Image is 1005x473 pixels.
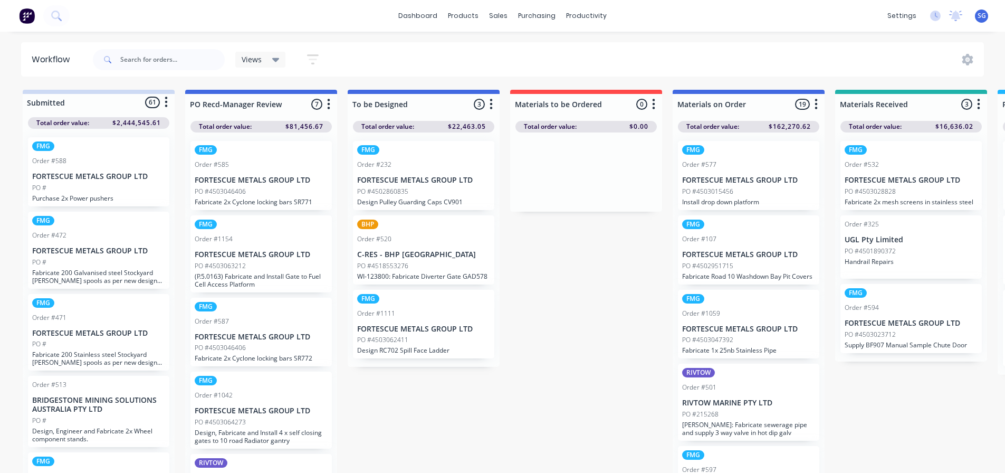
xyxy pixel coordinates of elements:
[678,141,819,210] div: FMGOrder #577FORTESCUE METALS GROUP LTDPO #4503015456Install drop down platform
[840,284,982,353] div: FMGOrder #594FORTESCUE METALS GROUP LTDPO #4503023712Supply BF907 Manual Sample Chute Door
[32,396,165,414] p: BRIDGESTONE MINING SOLUTIONS AUSTRALIA PTY LTD
[845,303,879,313] div: Order #594
[195,250,328,259] p: FORTESCUE METALS GROUP LTD
[629,122,648,131] span: $0.00
[840,141,982,210] div: FMGOrder #532FORTESCUE METALS GROUP LTDPO #4503028828Fabricate 2x mesh screens in stainless steel
[195,391,233,400] div: Order #1042
[199,122,252,131] span: Total order value:
[120,49,225,70] input: Search for orders...
[32,194,165,202] p: Purchase 2x Power pushers
[195,302,217,311] div: FMG
[195,234,233,244] div: Order #1154
[882,8,922,24] div: settings
[190,141,332,210] div: FMGOrder #585FORTESCUE METALS GROUP LTDPO #4503046406Fabricate 2x Cyclone locking bars SR771
[32,427,165,443] p: Design, Engineer and Fabricate 2x Wheel component stands.
[678,364,819,441] div: RIVTOWOrder #501RIVTOW MARINE PTY LTDPO #215268[PERSON_NAME]: Fabricate sewerage pipe and supply ...
[357,325,490,334] p: FORTESCUE METALS GROUP LTD
[682,368,715,377] div: RIVTOW
[845,198,978,206] p: Fabricate 2x mesh screens in stainless steel
[845,288,867,298] div: FMG
[682,220,704,229] div: FMG
[357,176,490,185] p: FORTESCUE METALS GROUP LTD
[28,137,169,206] div: FMGOrder #588FORTESCUE METALS GROUP LTDPO #Purchase 2x Power pushers
[195,220,217,229] div: FMG
[357,220,378,229] div: BHP
[682,198,815,206] p: Install drop down platform
[32,329,165,338] p: FORTESCUE METALS GROUP LTD
[357,294,379,304] div: FMG
[32,247,165,256] p: FORTESCUE METALS GROUP LTD
[682,421,815,437] p: [PERSON_NAME]: Fabricate sewerage pipe and supply 3 way valve in hot dip galv
[195,317,229,326] div: Order #587
[190,215,332,292] div: FMGOrder #1154FORTESCUE METALS GROUP LTDPO #4503063212(P.5.0163) Fabricate and Install Gate to Fu...
[443,8,484,24] div: products
[357,198,490,206] p: Design Pulley Guarding Caps CV901
[682,250,815,259] p: FORTESCUE METALS GROUP LTD
[32,216,54,225] div: FMG
[845,247,896,256] p: PO #4501890372
[357,145,379,155] div: FMG
[32,141,54,151] div: FMG
[682,399,815,408] p: RIVTOW MARINE PTY LTD
[190,298,332,367] div: FMGOrder #587FORTESCUE METALS GROUP LTDPO #4503046406Fabricate 2x Cyclone locking bars SR772
[195,176,328,185] p: FORTESCUE METALS GROUP LTD
[19,8,35,24] img: Factory
[357,250,490,259] p: C-RES - BHP [GEOGRAPHIC_DATA]
[393,8,443,24] a: dashboard
[190,372,332,449] div: FMGOrder #1042FORTESCUE METALS GROUP LTDPO #4503064273Design, Fabricate and Install 4 x self clos...
[112,118,161,128] span: $2,444,545.61
[845,220,879,229] div: Order #325
[849,122,902,131] span: Total order value:
[682,160,716,169] div: Order #577
[524,122,577,131] span: Total order value:
[285,122,323,131] span: $81,456.67
[357,160,391,169] div: Order #232
[682,294,704,304] div: FMG
[195,418,246,427] p: PO #4503064273
[686,122,739,131] span: Total order value:
[682,325,815,334] p: FORTESCUE METALS GROUP LTD
[242,54,262,65] span: Views
[682,176,815,185] p: FORTESCUE METALS GROUP LTD
[845,258,978,266] p: Handrail Repairs
[682,145,704,155] div: FMG
[935,122,973,131] span: $16,636.02
[195,187,246,196] p: PO #4503046406
[682,346,815,354] p: Fabricate 1x 25nb Stainless Pipe
[32,156,66,166] div: Order #588
[353,215,494,285] div: BHPOrder #520C-RES - BHP [GEOGRAPHIC_DATA]PO #4518553276WI-123800: Fabricate Diverter Gate GAD578
[195,333,328,342] p: FORTESCUE METALS GROUP LTD
[769,122,811,131] span: $162,270.62
[32,339,46,349] p: PO #
[484,8,513,24] div: sales
[195,429,328,444] p: Design, Fabricate and Install 4 x self closing gates to 10 road Radiator gantry
[195,354,328,362] p: Fabricate 2x Cyclone locking bars SR772
[32,231,66,240] div: Order #472
[682,234,716,244] div: Order #107
[32,53,75,66] div: Workflow
[353,141,494,210] div: FMGOrder #232FORTESCUE METALS GROUP LTDPO #4502860835Design Pulley Guarding Caps CV901
[845,187,896,196] p: PO #4503028828
[678,290,819,359] div: FMGOrder #1059FORTESCUE METALS GROUP LTDPO #4503047392Fabricate 1x 25nb Stainless Pipe
[840,215,982,279] div: Order #325UGL Pty LimitedPO #4501890372Handrail Repairs
[845,176,978,185] p: FORTESCUE METALS GROUP LTD
[682,410,719,419] p: PO #215268
[36,118,89,128] span: Total order value:
[28,294,169,371] div: FMGOrder #471FORTESCUE METALS GROUP LTDPO #Fabricate 200 Stainless steel Stockyard [PERSON_NAME] ...
[195,458,227,468] div: RIVTOW
[682,309,720,318] div: Order #1059
[32,457,54,466] div: FMG
[195,343,246,353] p: PO #4503046406
[195,406,328,415] p: FORTESCUE METALS GROUP LTD
[682,335,733,345] p: PO #4503047392
[682,383,716,392] div: Order #501
[32,172,165,181] p: FORTESCUE METALS GROUP LTD
[195,376,217,385] div: FMG
[32,380,66,390] div: Order #513
[978,11,986,21] span: SG
[32,416,46,425] p: PO #
[361,122,414,131] span: Total order value:
[682,272,815,280] p: Fabricate Road 10 Washdown Bay Pit Covers
[353,290,494,359] div: FMGOrder #1111FORTESCUE METALS GROUP LTDPO #4503062411Design RC702 Spill Face Ladder
[357,234,391,244] div: Order #520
